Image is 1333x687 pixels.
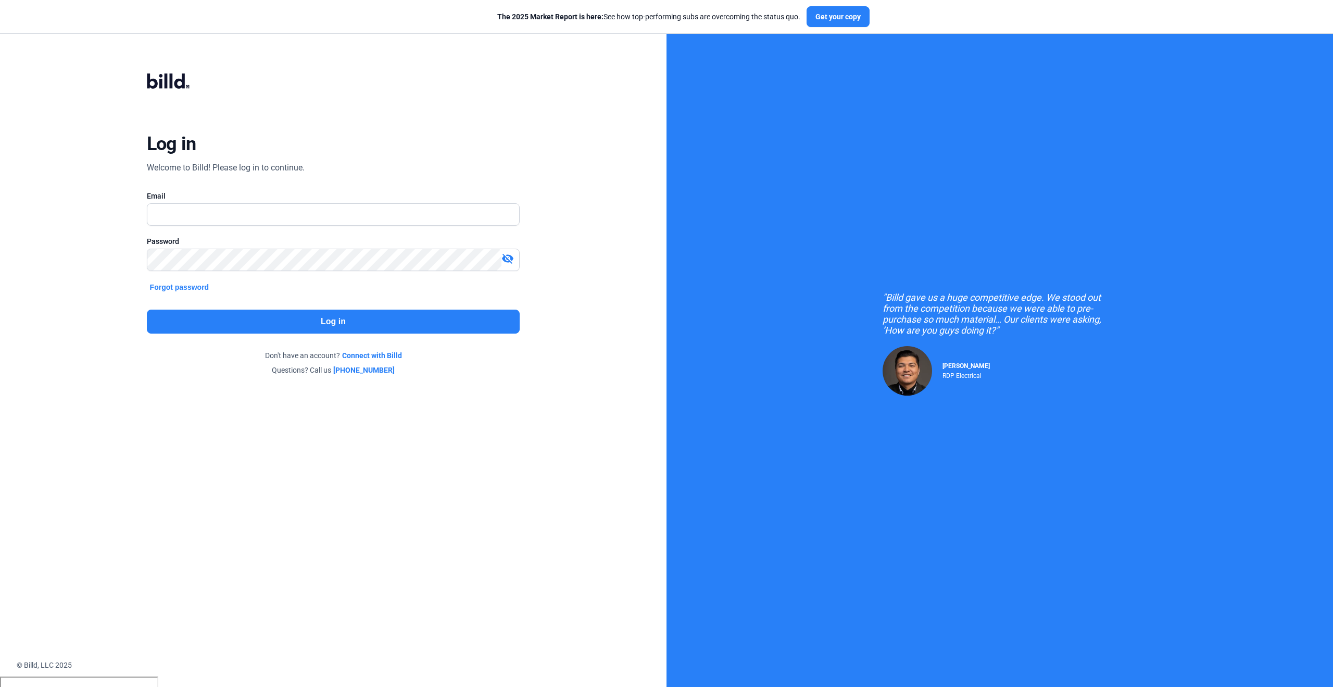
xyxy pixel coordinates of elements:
span: [PERSON_NAME] [942,362,990,370]
div: RDP Electrical [942,370,990,379]
div: Password [147,236,520,247]
div: Questions? Call us [147,365,520,375]
div: Email [147,191,520,201]
div: "Billd gave us a huge competitive edge. We stood out from the competition because we were able to... [883,292,1117,336]
a: [PHONE_NUMBER] [333,365,395,375]
div: Log in [147,132,196,155]
div: Welcome to Billd! Please log in to continue. [147,162,305,174]
span: The 2025 Market Report is here: [497,13,603,21]
div: See how top-performing subs are overcoming the status quo. [497,11,800,22]
button: Get your copy [807,6,870,27]
button: Forgot password [147,281,212,293]
img: Raul Pacheco [883,346,932,396]
mat-icon: visibility_off [501,252,514,265]
button: Log in [147,310,520,334]
div: Don't have an account? [147,350,520,361]
a: Connect with Billd [342,350,402,361]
